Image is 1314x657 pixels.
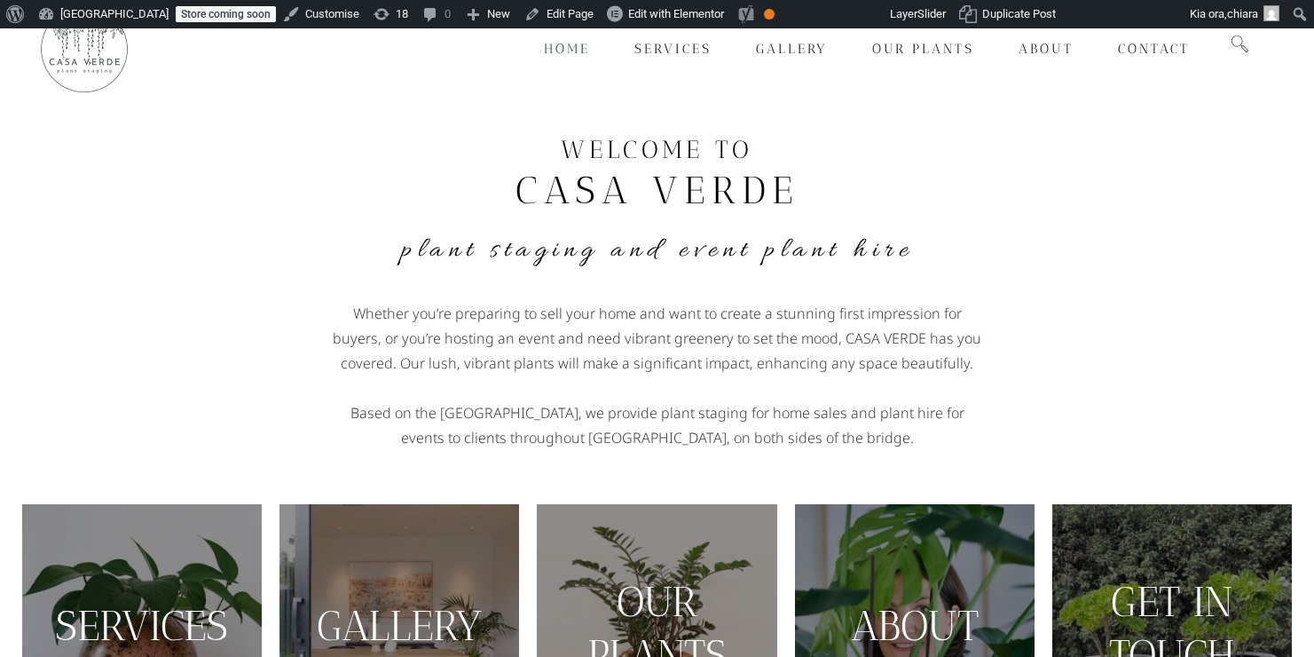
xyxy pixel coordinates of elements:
[1118,41,1190,57] span: Contact
[544,41,590,57] span: Home
[329,400,986,450] p: Based on the [GEOGRAPHIC_DATA], we provide plant staging for home sales and plant hire for events...
[851,601,979,651] a: ABOUT
[764,9,775,20] div: OK
[628,7,724,20] span: Edit with Elementor
[634,41,712,57] span: Services
[617,577,698,627] a: OUR
[1111,577,1233,627] a: GET IN
[176,6,276,22] a: Store coming soon
[329,301,986,376] p: Whether you’re preparing to sell your home and want to create a stunning first impression for buy...
[317,601,482,651] a: GALLERY
[1019,41,1074,57] span: About
[161,133,1154,167] h3: WELCOME TO
[791,4,890,25] img: Views over 48 hours. Click for more Jetpack Stats.
[161,167,1154,214] h2: CASA VERDE
[55,601,228,651] a: SERVICES
[872,41,974,57] span: Our Plants
[161,232,1154,269] h4: Plant Staging and Event Plant Hire
[756,41,828,57] span: Gallery
[1227,7,1258,20] span: chiara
